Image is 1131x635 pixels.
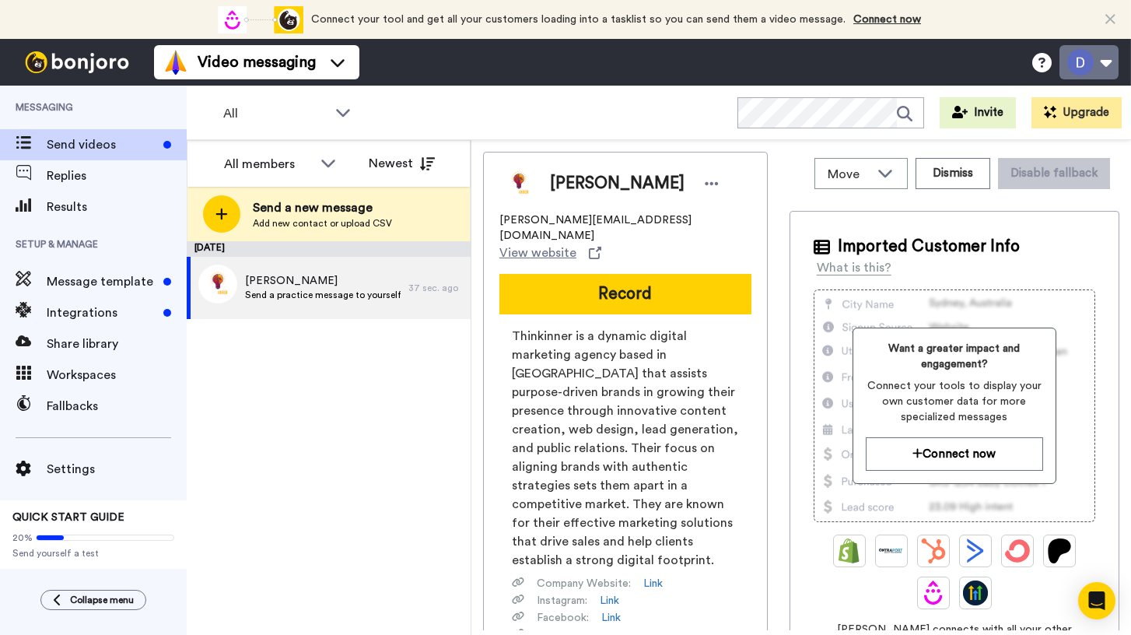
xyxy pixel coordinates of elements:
div: What is this? [817,258,891,277]
span: Facebook : [537,610,589,626]
span: Send a practice message to yourself [245,289,401,301]
img: ConvertKit [1005,539,1030,563]
img: Shopify [837,539,862,563]
span: Add new contact or upload CSV [253,217,392,230]
span: View website [499,244,576,262]
span: Fallbacks [47,397,187,416]
button: Collapse menu [40,590,146,610]
a: Connect now [853,14,921,25]
span: Connect your tool and get all your customers loading into a tasklist so you can send them a video... [311,14,846,25]
img: bj-logo-header-white.svg [19,51,135,73]
span: Collapse menu [70,594,134,606]
span: [PERSON_NAME][EMAIL_ADDRESS][DOMAIN_NAME] [499,212,751,244]
span: Share library [47,335,187,353]
a: Link [600,593,619,609]
span: Send yourself a test [12,547,174,560]
span: Video messaging [198,51,316,73]
button: Disable fallback [998,158,1110,189]
img: Ontraport [879,539,904,563]
button: Record [499,274,751,314]
span: Move [828,165,870,184]
span: Send videos [47,135,157,154]
span: Send a new message [253,198,392,217]
div: animation [218,6,303,33]
div: Open Intercom Messenger [1078,582,1115,619]
img: Drip [921,581,946,605]
span: Settings [47,460,187,479]
span: Message template [47,272,157,291]
span: Connect your tools to display your own customer data for more specialized messages [866,378,1044,425]
img: ActiveCampaign [963,539,988,563]
button: Dismiss [916,158,990,189]
span: All [223,104,327,123]
span: [PERSON_NAME] [245,273,401,289]
span: Workspaces [47,366,187,384]
img: vm-color.svg [163,50,188,75]
img: 31b1123a-d769-44a6-8fc2-ecd3101d86b0.png [198,265,237,303]
span: Replies [47,167,187,185]
span: Want a greater impact and engagement? [866,341,1044,372]
button: Connect now [866,437,1044,471]
span: Results [47,198,187,216]
span: QUICK START GUIDE [12,512,124,523]
a: Link [601,610,621,626]
span: Thinkinner is a dynamic digital marketing agency based in [GEOGRAPHIC_DATA] that assists purpose-... [512,327,739,570]
span: [PERSON_NAME] [550,172,685,195]
span: Integrations [47,303,157,322]
img: Image of Daniel [499,164,538,203]
div: 37 sec. ago [408,282,463,294]
div: [DATE] [187,241,471,257]
img: Patreon [1047,539,1072,563]
span: Instagram : [537,593,587,609]
button: Newest [357,148,446,179]
span: Company Website : [537,576,631,591]
img: GoHighLevel [963,581,988,605]
button: Upgrade [1031,97,1122,128]
a: View website [499,244,601,262]
img: Hubspot [921,539,946,563]
span: 20% [12,532,33,544]
div: All members [224,155,313,174]
button: Invite [940,97,1016,128]
span: Imported Customer Info [838,235,1020,258]
a: Link [643,576,663,591]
